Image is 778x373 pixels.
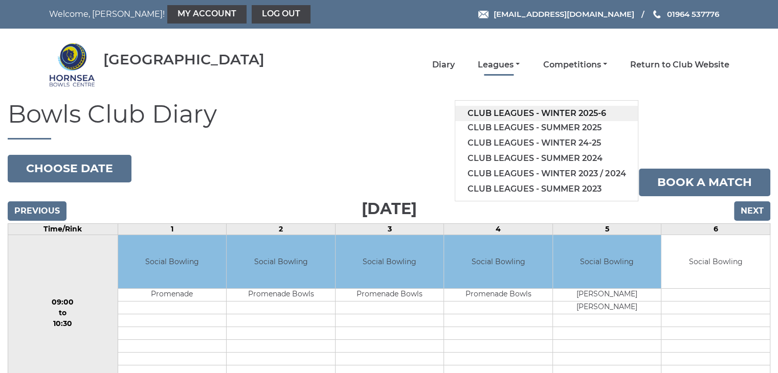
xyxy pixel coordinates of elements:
[493,9,634,19] span: [EMAIL_ADDRESS][DOMAIN_NAME]
[444,289,552,301] td: Promenade Bowls
[652,8,719,20] a: Phone us 01964 537776
[8,201,66,221] input: Previous
[444,223,553,235] td: 4
[455,135,638,151] a: Club leagues - Winter 24-25
[432,59,455,71] a: Diary
[653,10,660,18] img: Phone us
[455,106,638,121] a: Club leagues - Winter 2025-6
[661,235,770,289] td: Social Bowling
[543,59,607,71] a: Competitions
[734,201,770,221] input: Next
[553,235,661,289] td: Social Bowling
[455,120,638,135] a: Club leagues - Summer 2025
[553,301,661,314] td: [PERSON_NAME]
[661,223,770,235] td: 6
[49,42,95,88] img: Hornsea Bowls Centre
[118,223,227,235] td: 1
[552,223,661,235] td: 5
[8,101,770,139] h1: Bowls Club Diary
[252,5,310,24] a: Log out
[335,223,444,235] td: 3
[227,289,335,301] td: Promenade Bowls
[666,9,719,19] span: 01964 537776
[227,235,335,289] td: Social Bowling
[103,52,264,67] div: [GEOGRAPHIC_DATA]
[167,5,247,24] a: My Account
[455,166,638,181] a: Club leagues - Winter 2023 / 2024
[478,8,634,20] a: Email [EMAIL_ADDRESS][DOMAIN_NAME]
[553,289,661,301] td: [PERSON_NAME]
[8,223,118,235] td: Time/Rink
[118,289,227,301] td: Promenade
[227,223,336,235] td: 2
[455,100,638,201] ul: Leagues
[336,235,444,289] td: Social Bowling
[478,11,488,18] img: Email
[444,235,552,289] td: Social Bowling
[630,59,729,71] a: Return to Club Website
[455,181,638,197] a: Club leagues - Summer 2023
[8,155,131,182] button: Choose date
[478,59,520,71] a: Leagues
[49,5,324,24] nav: Welcome, [PERSON_NAME]!
[336,289,444,301] td: Promenade Bowls
[639,169,770,196] a: Book a match
[118,235,227,289] td: Social Bowling
[455,151,638,166] a: Club leagues - Summer 2024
